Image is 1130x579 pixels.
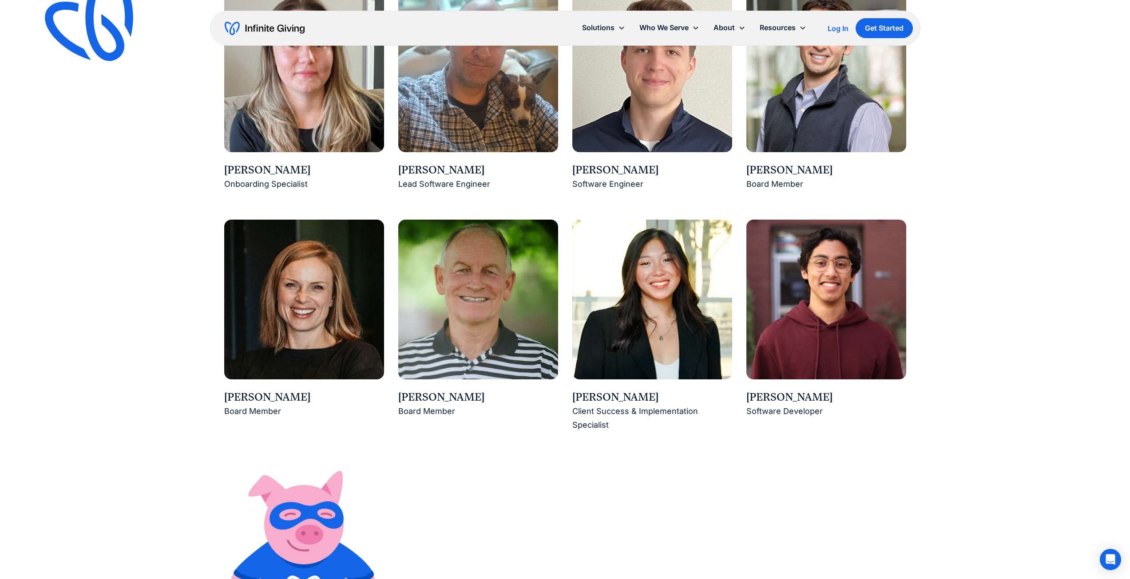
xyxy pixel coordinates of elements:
[398,405,558,418] div: Board Member
[224,390,384,405] div: [PERSON_NAME]
[1100,549,1121,570] div: Open Intercom Messenger
[746,163,906,178] div: [PERSON_NAME]
[753,18,813,37] div: Resources
[746,177,906,191] div: Board Member
[746,390,906,405] div: [PERSON_NAME]
[575,18,632,37] div: Solutions
[572,405,732,432] div: Client Success & Implementation Specialist
[224,177,384,191] div: Onboarding Specialist
[828,23,848,34] a: Log In
[225,21,305,35] a: home
[572,177,732,191] div: Software Engineer
[856,18,913,38] a: Get Started
[224,405,384,418] div: Board Member
[639,22,689,34] div: Who We Serve
[572,390,732,405] div: [PERSON_NAME]
[706,18,753,37] div: About
[398,177,558,191] div: Lead Software Engineer
[398,390,558,405] div: [PERSON_NAME]
[572,163,732,178] div: [PERSON_NAME]
[746,405,906,418] div: Software Developer
[632,18,706,37] div: Who We Serve
[828,25,848,32] div: Log In
[224,163,384,178] div: [PERSON_NAME]
[714,22,735,34] div: About
[760,22,796,34] div: Resources
[398,163,558,178] div: [PERSON_NAME]
[582,22,615,34] div: Solutions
